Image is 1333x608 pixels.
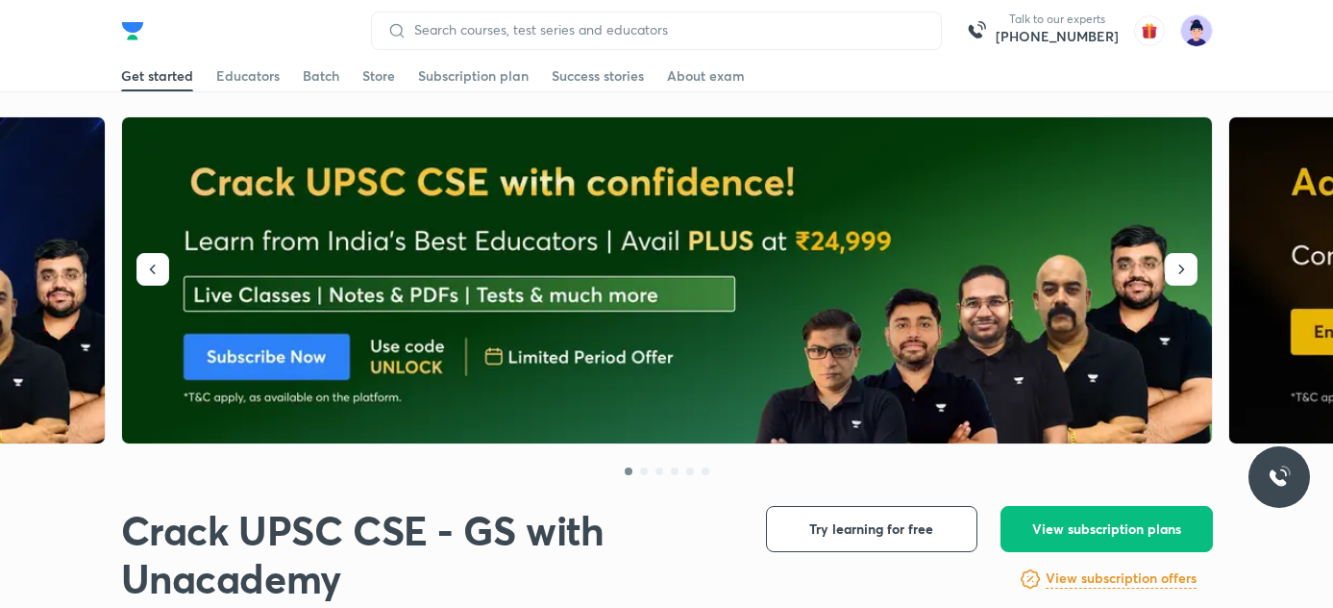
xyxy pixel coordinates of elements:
[121,66,193,86] div: Get started
[216,66,280,86] div: Educators
[957,12,996,50] img: call-us
[362,61,395,91] a: Store
[809,519,933,539] span: Try learning for free
[667,61,745,91] a: About exam
[418,61,529,91] a: Subscription plan
[1180,14,1213,47] img: Ravi Chalotra
[996,27,1119,46] a: [PHONE_NUMBER]
[216,61,280,91] a: Educators
[667,66,745,86] div: About exam
[407,22,926,38] input: Search courses, test series and educators
[303,61,339,91] a: Batch
[418,66,529,86] div: Subscription plan
[1046,569,1197,589] h6: View subscription offers
[552,66,644,86] div: Success stories
[1032,519,1181,539] span: View subscription plans
[1268,466,1291,489] img: ttu
[121,61,193,91] a: Get started
[1046,568,1197,591] a: View subscription offers
[121,506,735,602] h1: Crack UPSC CSE - GS with Unacademy
[1000,506,1213,552] button: View subscription plans
[1134,15,1165,46] img: avatar
[552,61,644,91] a: Success stories
[996,12,1119,27] p: Talk to our experts
[303,66,339,86] div: Batch
[362,66,395,86] div: Store
[121,19,144,42] img: Company Logo
[766,506,977,552] button: Try learning for free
